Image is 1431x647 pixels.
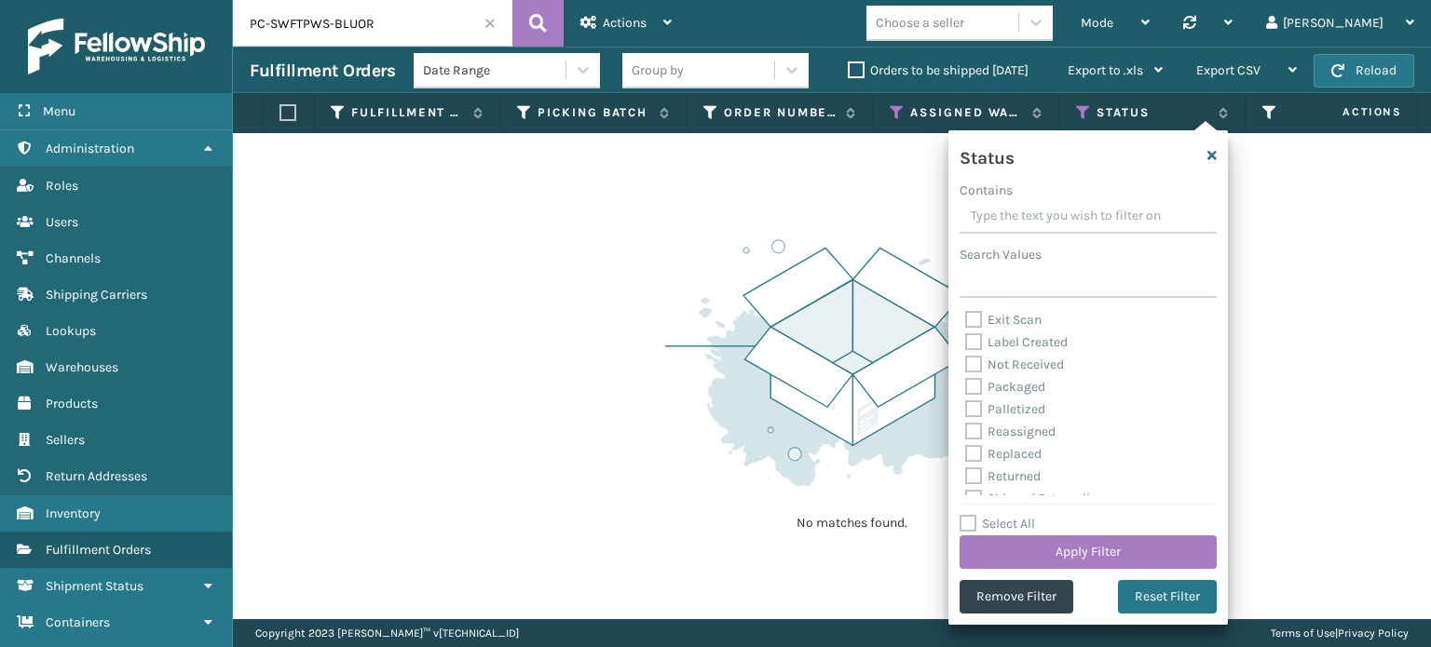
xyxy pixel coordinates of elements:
[538,104,650,121] label: Picking Batch
[960,181,1013,200] label: Contains
[46,287,147,303] span: Shipping Carriers
[351,104,464,121] label: Fulfillment Order Id
[46,214,78,230] span: Users
[46,614,110,630] span: Containers
[1118,580,1217,613] button: Reset Filter
[1081,15,1113,31] span: Mode
[1196,62,1261,78] span: Export CSV
[965,357,1064,372] label: Not Received
[1284,97,1413,128] span: Actions
[1271,627,1335,640] a: Terms of Use
[46,323,96,339] span: Lookups
[603,15,647,31] span: Actions
[848,62,1029,78] label: Orders to be shipped [DATE]
[46,542,151,558] span: Fulfillment Orders
[960,580,1073,613] button: Remove Filter
[28,19,205,74] img: logo
[46,250,101,266] span: Channels
[423,61,567,80] div: Date Range
[632,61,684,80] div: Group by
[965,446,1042,462] label: Replaced
[1097,104,1209,121] label: Status
[960,142,1014,169] h4: Status
[46,578,143,594] span: Shipment Status
[1068,62,1143,78] span: Export to .xls
[46,359,118,375] span: Warehouses
[876,13,964,33] div: Choose a seller
[965,424,1056,439] label: Reassigned
[960,200,1217,234] input: Type the text you wish to filter on
[965,312,1042,328] label: Exit Scan
[960,516,1035,532] label: Select All
[43,103,75,119] span: Menu
[1271,619,1409,647] div: |
[1314,54,1414,88] button: Reload
[965,379,1045,395] label: Packaged
[965,491,1097,506] label: Shipped Externally
[960,535,1217,569] button: Apply Filter
[250,60,395,82] h3: Fulfillment Orders
[46,505,101,521] span: Inventory
[46,178,78,194] span: Roles
[960,245,1042,264] label: Search Values
[965,401,1045,417] label: Palletized
[46,468,147,484] span: Return Addresses
[46,432,85,448] span: Sellers
[965,468,1041,484] label: Returned
[255,619,519,647] p: Copyright 2023 [PERSON_NAME]™ v [TECHNICAL_ID]
[965,334,1068,350] label: Label Created
[46,396,98,411] span: Products
[46,141,134,156] span: Administration
[724,104,837,121] label: Order Number
[1338,627,1409,640] a: Privacy Policy
[910,104,1023,121] label: Assigned Warehouse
